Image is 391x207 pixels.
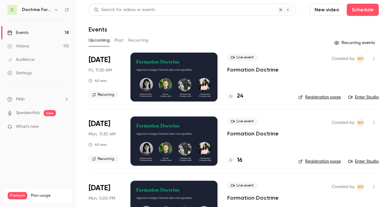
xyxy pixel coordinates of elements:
h4: 24 [237,92,243,100]
a: Registration page [298,94,341,100]
div: 45 min [89,78,107,83]
span: Webinar Doctrine [357,183,364,190]
span: Created by [332,183,354,190]
a: Formation Doctrine [227,130,279,137]
span: WD [357,119,364,126]
span: D [11,7,14,13]
span: [DATE] [89,119,110,129]
span: Webinar Doctrine [357,55,364,62]
span: [DATE] [89,183,110,193]
span: Webinar Doctrine [357,119,364,126]
div: Audience [7,57,35,63]
a: 24 [227,92,243,100]
span: Help [16,96,25,102]
span: WD [357,55,364,62]
a: SpeakerHub [16,110,40,116]
span: Live event [227,182,258,189]
iframe: Noticeable Trigger [62,124,69,130]
div: Events [7,30,28,36]
span: What's new [16,124,39,130]
div: Oct 10 Fri, 11:30 AM (Europe/Paris) [89,53,121,102]
span: Live event [227,118,258,125]
span: Fri, 11:30 AM [89,67,112,73]
span: new [44,110,56,116]
span: Recurring [89,91,118,98]
button: Recurring events [331,38,379,48]
h1: Events [89,26,107,33]
span: Mon, 5:00 PM [89,195,115,201]
span: Live event [227,54,258,61]
div: Oct 13 Mon, 11:30 AM (Europe/Paris) [89,116,121,165]
button: Schedule [347,4,379,16]
div: Settings [7,70,32,76]
span: Created by [332,119,354,126]
span: Mon, 11:30 AM [89,131,115,137]
span: [DATE] [89,55,110,65]
a: Formation Doctrine [227,194,279,201]
span: Plan usage [31,193,69,198]
span: Created by [332,55,354,62]
button: Upcoming [89,35,110,45]
a: 16 [227,156,242,164]
a: Formation Doctrine [227,66,279,73]
button: Past [115,35,123,45]
h6: Doctrine Formation Avocats [22,7,51,13]
h4: 16 [237,156,242,164]
div: Videos [7,43,29,49]
span: WD [357,183,364,190]
span: Recurring [89,155,118,163]
a: Enter Studio [348,158,379,164]
a: Registration page [298,158,341,164]
a: Enter Studio [348,94,379,100]
div: Search for videos or events [94,7,155,13]
div: 45 min [89,142,107,147]
span: Premium [8,192,27,199]
button: New video [309,4,344,16]
button: Recurring [128,35,149,45]
li: help-dropdown-opener [7,96,69,102]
